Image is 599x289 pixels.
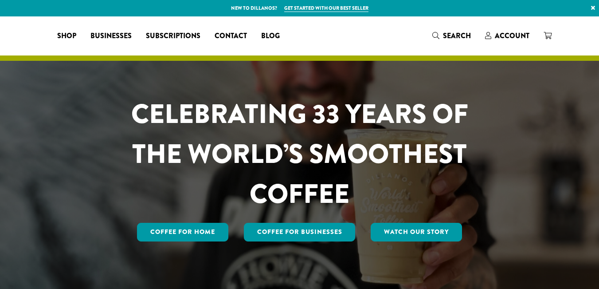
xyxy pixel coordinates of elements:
[371,223,462,241] a: Watch Our Story
[244,223,356,241] a: Coffee For Businesses
[443,31,471,41] span: Search
[215,31,247,42] span: Contact
[284,4,368,12] a: Get started with our best seller
[495,31,529,41] span: Account
[50,29,83,43] a: Shop
[137,223,228,241] a: Coffee for Home
[57,31,76,42] span: Shop
[425,28,478,43] a: Search
[146,31,200,42] span: Subscriptions
[261,31,280,42] span: Blog
[105,94,494,214] h1: CELEBRATING 33 YEARS OF THE WORLD’S SMOOTHEST COFFEE
[90,31,132,42] span: Businesses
